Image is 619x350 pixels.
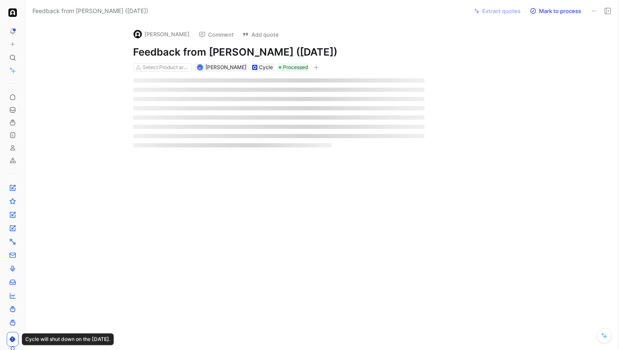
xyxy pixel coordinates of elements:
[32,6,148,16] span: Feedback from [PERSON_NAME] ([DATE])
[205,64,246,70] span: [PERSON_NAME]
[238,29,283,40] button: Add quote
[259,63,273,72] div: Cycle
[133,30,142,38] img: logo
[283,63,308,72] span: Processed
[22,334,114,345] div: Cycle will shut down on the [DATE].
[7,7,19,19] button: Ada
[8,8,17,17] img: Ada
[130,28,193,40] button: logo[PERSON_NAME]
[143,63,190,72] div: Select Product areas
[277,63,309,72] div: Processed
[198,65,203,70] img: avatar
[133,45,424,59] h1: Feedback from [PERSON_NAME] ([DATE])
[526,5,585,17] button: Mark to process
[195,29,237,40] button: Comment
[470,5,524,17] button: Extract quotes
